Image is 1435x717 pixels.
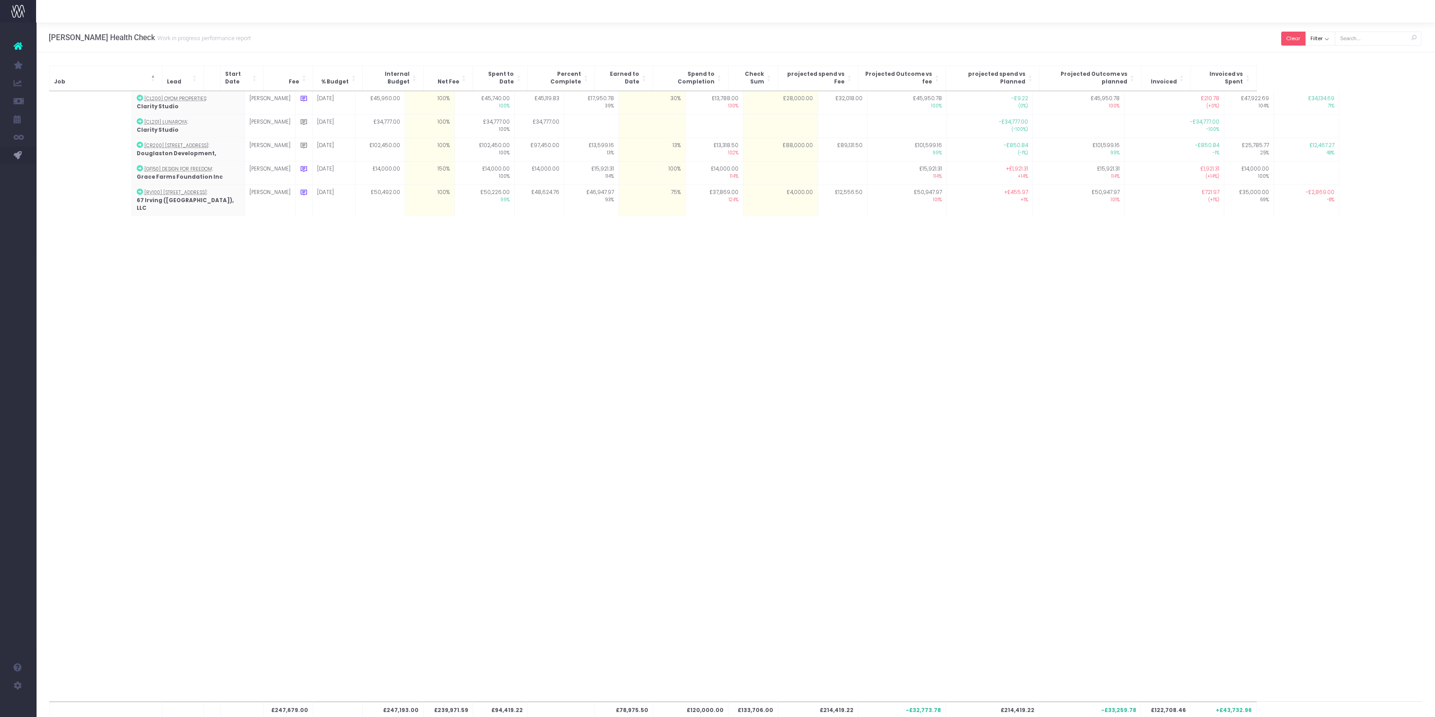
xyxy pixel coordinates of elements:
td: [PERSON_NAME] [245,91,295,115]
td: : [132,162,245,185]
img: images/default_profile_image.png [11,699,25,712]
td: £47,922.69 [1224,91,1274,115]
span: 130% [690,103,738,110]
td: £12,556.50 [817,185,867,216]
span: Percent Complete [532,70,581,86]
th: Earned to Date: Activate to sort: Activate to sort [595,65,653,91]
span: -£9.22 [1011,95,1028,103]
span: +14% [951,173,1028,180]
td: 150% [405,162,454,185]
td: £32,018.00 [817,91,867,115]
span: (0%) [951,103,1028,110]
span: (+0%) [1129,103,1219,110]
span: 124% [690,197,738,204]
td: £45,960.00 [355,91,405,115]
strong: 67 Irving ([GEOGRAPHIC_DATA]), LLC [137,197,234,212]
span: -£33,259.78 [1101,707,1136,715]
span: -£34,777.00 [998,118,1028,126]
td: 100% [619,162,686,185]
span: 114% [1037,173,1119,180]
span: Projected Outcome vs planned [1044,70,1127,86]
td: : [132,91,245,115]
span: Spend to Completion [658,70,715,86]
td: £14,000.00 [355,162,405,185]
span: Net Fee [438,78,459,86]
span: £210.78 [1201,95,1219,103]
span: Start Date [225,70,249,86]
span: £1,921.31 [1200,165,1219,173]
span: +£455.97 [1004,189,1028,197]
span: Projected Outcome vs fee [863,70,932,86]
td: £45,950.78 [1033,91,1124,115]
td: £88,000.00 [743,138,817,162]
td: [DATE] [312,115,355,138]
th: Job: Activate to invert sorting: Activate to invert sorting [49,65,162,91]
span: 101% [1037,197,1119,204]
span: 100% [459,103,510,110]
span: 99% [1037,150,1119,157]
th: projected spend vs Planned: Activate to sort: Activate to sort [946,65,1039,91]
abbr: [CL200] Oyom Properties [144,95,206,102]
span: 13% [569,150,614,157]
th: Percent Complete: Activate to sort: Activate to sort [527,65,595,91]
span: -100% [1129,126,1219,133]
span: 114% [569,173,614,180]
td: £50,226.00 [454,185,514,216]
strong: Clarity Studio [137,103,179,110]
th: Projected Outcome vs planned: Activate to sort: Activate to sort [1039,65,1141,91]
abbr: [CR200] 175E 82 Street [144,142,208,149]
span: £721.97 [1202,189,1219,197]
td: : [132,185,245,216]
th: Fee: Activate to sort: Activate to sort [263,65,313,91]
strong: Clarity Studio [137,126,179,134]
span: 114% [872,173,942,180]
td: £101,599.16 [1033,138,1124,162]
span: Fee [289,78,299,86]
span: -£32,773.78 [906,707,941,715]
th: Lead: Activate to sort: Activate to sort [162,65,203,91]
td: £37,869.00 [685,185,743,216]
span: 104% [1229,103,1269,110]
span: -£850.84 [1003,142,1028,150]
td: £46,947.97 [564,185,619,216]
strong: Douglaston Development, [137,150,216,157]
td: £15,921.31 [564,162,619,185]
span: 100% [1229,173,1269,180]
td: £102,450.00 [355,138,405,162]
td: [DATE] [312,91,355,115]
td: 100% [405,115,454,138]
td: £50,492.00 [355,185,405,216]
span: +1% [951,197,1028,204]
td: [DATE] [312,138,355,162]
span: projected spend vs Planned [951,70,1025,86]
td: £14,000.00 [454,162,514,185]
span: Internal Budget [367,70,409,86]
th: Start Date: Activate to sort: Activate to sort [221,65,263,91]
td: £15,921.31 [867,162,946,185]
span: Earned to Date [600,70,639,86]
span: (-1%) [951,150,1028,157]
span: -£34,777.00 [1190,118,1219,126]
span: Spent to Date [478,70,514,86]
input: Search... [1335,32,1421,46]
span: 25% [1229,150,1269,157]
td: £50,947.97 [1033,185,1124,216]
th: Internal Budget: Activate to sort: Activate to sort [363,65,423,91]
strong: Grace Farms Foundation Inc [137,173,223,180]
small: Work in progress performance report [155,33,251,42]
th: Invoiced vs Spent: Activate to sort: Activate to sort [1190,65,1257,91]
span: 100% [459,126,510,133]
td: [PERSON_NAME] [245,185,295,216]
span: projected spend vs Fee [783,70,844,86]
td: £13,788.00 [685,91,743,115]
button: Filter [1306,32,1335,46]
td: £28,000.00 [743,91,817,115]
th: projected spend vs Fee: Activate to sort: Activate to sort [778,65,858,91]
span: -£850.84 [1195,142,1219,150]
td: £45,950.78 [867,91,946,115]
span: 100% [459,173,510,180]
span: 93% [569,197,614,204]
span: +£1,921.31 [1006,165,1028,173]
td: £34,777.00 [454,115,514,138]
span: 102% [690,150,738,157]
